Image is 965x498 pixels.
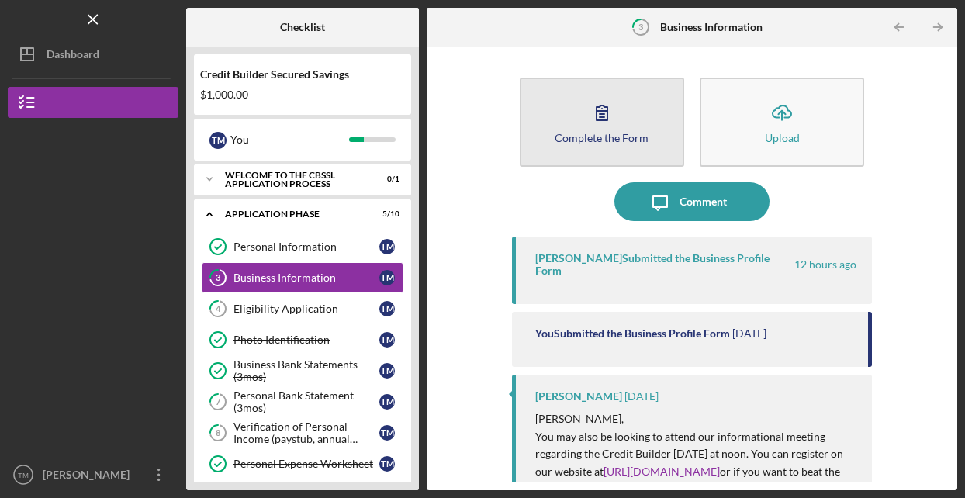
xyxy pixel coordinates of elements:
[233,271,379,284] div: Business Information
[8,39,178,70] button: Dashboard
[520,78,684,167] button: Complete the Form
[660,21,763,33] b: Business Information
[794,258,856,271] time: 2025-09-22 14:49
[372,209,399,219] div: 5 / 10
[233,334,379,346] div: Photo Identification
[202,231,403,262] a: Personal InformationTM
[379,270,395,285] div: T M
[39,459,140,494] div: [PERSON_NAME]
[225,209,361,219] div: Application Phase
[614,182,770,221] button: Comment
[216,428,220,438] tspan: 8
[680,182,727,221] div: Comment
[202,386,403,417] a: 7Personal Bank Statement (3mos)TM
[233,303,379,315] div: Eligibility Application
[202,448,403,479] a: Personal Expense WorksheetTM
[47,39,99,74] div: Dashboard
[535,252,793,277] div: [PERSON_NAME] Submitted the Business Profile Form
[535,410,857,427] p: [PERSON_NAME],
[765,132,800,144] div: Upload
[200,88,405,101] div: $1,000.00
[535,428,857,498] p: You may also be looking to attend our informational meeting regarding the Credit Builder [DATE] a...
[233,358,379,383] div: Business Bank Statements (3mos)
[202,293,403,324] a: 4Eligibility ApplicationTM
[216,304,221,314] tspan: 4
[624,390,659,403] time: 2025-09-15 19:36
[379,456,395,472] div: T M
[233,458,379,470] div: Personal Expense Worksheet
[18,471,29,479] text: TM
[280,21,325,33] b: Checklist
[202,417,403,448] a: 8Verification of Personal Income (paystub, annual benefits letter, etc)TM
[379,301,395,316] div: T M
[200,68,405,81] div: Credit Builder Secured Savings
[209,132,227,149] div: T M
[233,420,379,445] div: Verification of Personal Income (paystub, annual benefits letter, etc)
[233,240,379,253] div: Personal Information
[372,175,399,184] div: 0 / 1
[555,132,649,144] div: Complete the Form
[202,324,403,355] a: Photo IdentificationTM
[216,397,221,407] tspan: 7
[732,327,766,340] time: 2025-09-19 01:47
[379,394,395,410] div: T M
[638,22,643,32] tspan: 3
[379,332,395,348] div: T M
[700,78,864,167] button: Upload
[535,390,622,403] div: [PERSON_NAME]
[379,425,395,441] div: T M
[379,363,395,379] div: T M
[202,262,403,293] a: 3Business InformationTM
[535,327,730,340] div: You Submitted the Business Profile Form
[379,239,395,254] div: T M
[230,126,349,153] div: You
[8,459,178,490] button: TM[PERSON_NAME]
[233,389,379,414] div: Personal Bank Statement (3mos)
[225,171,361,188] div: Welcome to the CBSSL Application Process
[216,273,220,283] tspan: 3
[202,355,403,386] a: Business Bank Statements (3mos)TM
[604,465,720,478] a: [URL][DOMAIN_NAME]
